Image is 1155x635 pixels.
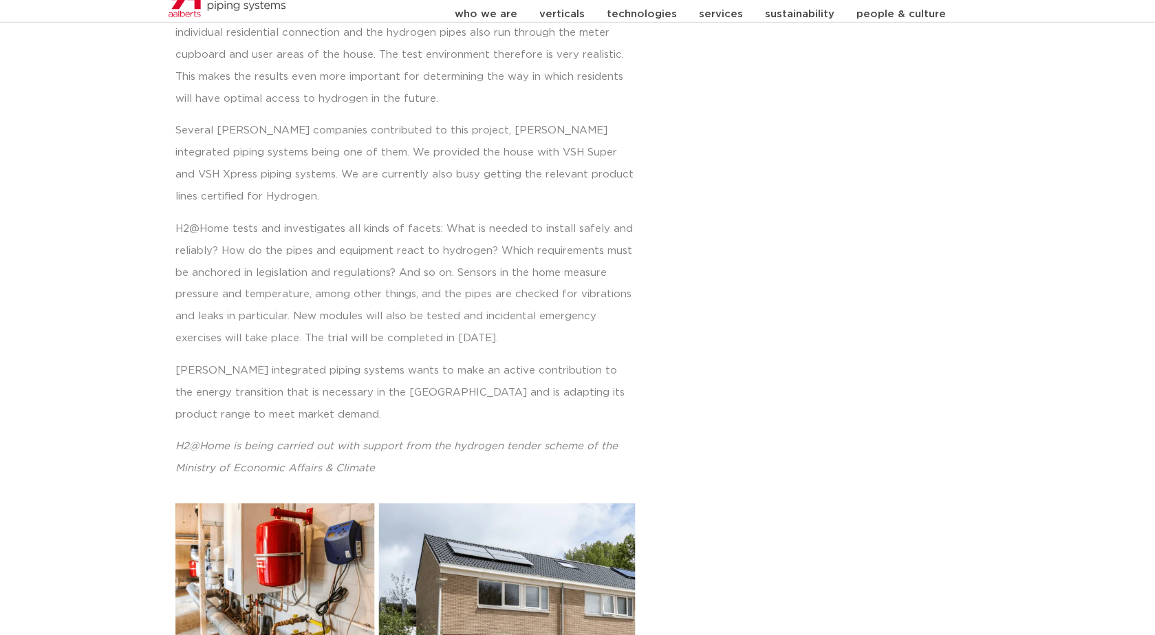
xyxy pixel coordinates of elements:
p: [PERSON_NAME] integrated piping systems wants to make an active contribution to the energy transi... [175,360,635,426]
p: H2@Home tests and investigates all kinds of facets: What is needed to install safely and reliably... [175,218,635,350]
p: Several [PERSON_NAME] companies contributed to this project, [PERSON_NAME] integrated piping syst... [175,120,635,208]
em: H2@Home is being carried out with support from the hydrogen tender scheme of the Ministry of Econ... [175,441,618,473]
